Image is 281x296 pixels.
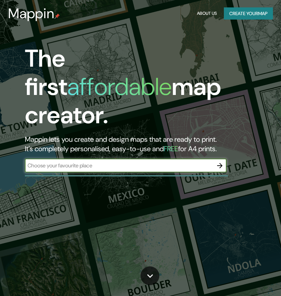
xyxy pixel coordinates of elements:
h1: The first map creator. [25,44,250,135]
h5: FREE [164,144,178,154]
button: About Us [195,7,218,20]
h2: Mappin lets you create and design maps that are ready to print. It's completely personalised, eas... [25,135,250,154]
img: mappin-pin [54,13,60,19]
h3: Mappin [8,5,54,22]
button: Create yourmap [224,7,273,20]
h1: affordable [67,71,172,102]
input: Choose your favourite place [25,162,213,169]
